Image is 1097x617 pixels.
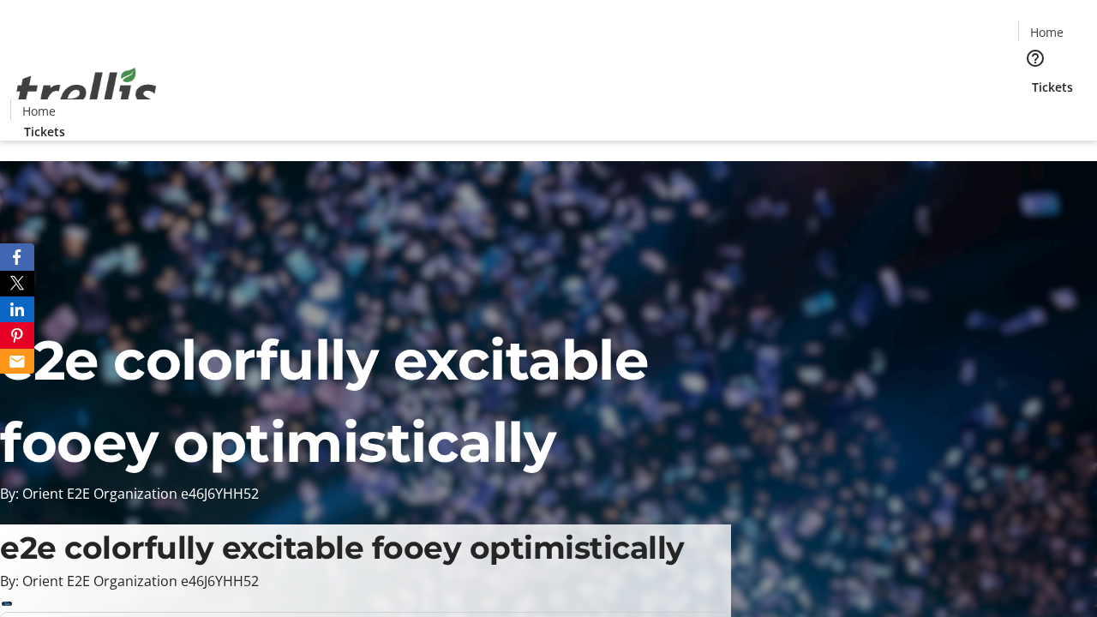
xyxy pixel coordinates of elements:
[10,49,163,135] img: Orient E2E Organization e46J6YHH52's Logo
[1030,23,1064,41] span: Home
[1018,41,1052,75] button: Help
[1018,78,1087,96] a: Tickets
[11,102,66,120] a: Home
[1018,96,1052,130] button: Cart
[22,102,56,120] span: Home
[24,123,65,141] span: Tickets
[1032,78,1073,96] span: Tickets
[10,123,79,141] a: Tickets
[1019,23,1074,41] a: Home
